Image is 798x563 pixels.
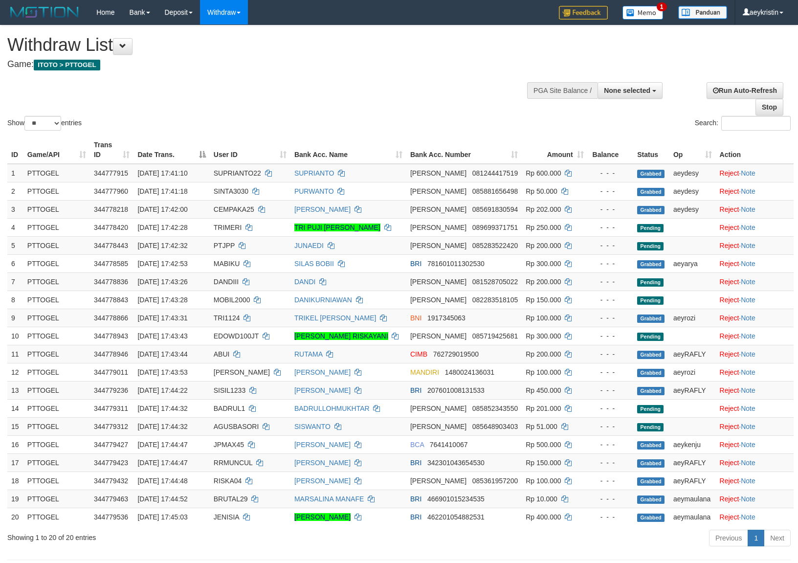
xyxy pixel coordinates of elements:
[720,260,739,268] a: Reject
[716,309,794,327] td: ·
[410,459,421,467] span: BRI
[637,188,665,196] span: Grabbed
[433,350,479,358] span: Copy 762729019500 to clipboard
[7,381,23,399] td: 13
[716,417,794,435] td: ·
[741,386,755,394] a: Note
[94,169,128,177] span: 344777915
[526,169,561,177] span: Rp 600.000
[637,242,664,250] span: Pending
[94,278,128,286] span: 344778836
[592,241,630,250] div: - - -
[214,187,248,195] span: SINTA3030
[7,327,23,345] td: 10
[23,399,90,417] td: PTTOGEL
[472,423,518,430] span: Copy 085648903403 to clipboard
[637,278,664,287] span: Pending
[472,332,518,340] span: Copy 085719425681 to clipboard
[406,136,522,164] th: Bank Acc. Number: activate to sort column ascending
[410,477,466,485] span: [PERSON_NAME]
[592,223,630,232] div: - - -
[669,435,716,453] td: aeykenju
[7,272,23,291] td: 7
[741,187,755,195] a: Note
[633,136,669,164] th: Status
[716,435,794,453] td: ·
[7,200,23,218] td: 3
[214,296,250,304] span: MOBIL2000
[7,35,522,55] h1: Withdraw List
[7,435,23,453] td: 16
[410,314,421,322] span: BNI
[716,327,794,345] td: ·
[526,224,561,231] span: Rp 250.000
[94,296,128,304] span: 344778843
[294,405,370,412] a: BADRULLOHMUKHTAR
[410,368,439,376] span: MANDIRI
[720,350,739,358] a: Reject
[214,477,242,485] span: RISKA04
[669,200,716,218] td: aeydesy
[472,405,518,412] span: Copy 085852343550 to clipboard
[637,296,664,305] span: Pending
[669,345,716,363] td: aeyRAFLY
[741,260,755,268] a: Note
[716,381,794,399] td: ·
[720,513,739,521] a: Reject
[23,272,90,291] td: PTTOGEL
[741,350,755,358] a: Note
[410,332,466,340] span: [PERSON_NAME]
[137,459,187,467] span: [DATE] 17:44:47
[7,254,23,272] td: 6
[748,530,764,546] a: 1
[214,314,240,322] span: TRI1124
[526,278,561,286] span: Rp 200.000
[410,405,466,412] span: [PERSON_NAME]
[669,136,716,164] th: Op: activate to sort column ascending
[592,277,630,287] div: - - -
[294,314,377,322] a: TRIKEL [PERSON_NAME]
[741,278,755,286] a: Note
[23,417,90,435] td: PTTOGEL
[637,423,664,431] span: Pending
[137,187,187,195] span: [DATE] 17:41:18
[133,136,209,164] th: Date Trans.: activate to sort column descending
[294,441,351,449] a: [PERSON_NAME]
[290,136,406,164] th: Bank Acc. Name: activate to sort column ascending
[94,332,128,340] span: 344778943
[94,242,128,249] span: 344778443
[23,345,90,363] td: PTTOGEL
[669,453,716,472] td: aeyRAFLY
[720,278,739,286] a: Reject
[23,182,90,200] td: PTTOGEL
[741,368,755,376] a: Note
[527,82,598,99] div: PGA Site Balance /
[526,386,561,394] span: Rp 450.000
[716,363,794,381] td: ·
[214,423,259,430] span: AGUSBASORI
[637,441,665,450] span: Grabbed
[214,386,245,394] span: SISIL1233
[137,278,187,286] span: [DATE] 17:43:26
[592,295,630,305] div: - - -
[427,459,485,467] span: Copy 342301043654530 to clipboard
[716,272,794,291] td: ·
[741,423,755,430] a: Note
[669,254,716,272] td: aeyarya
[7,116,82,131] label: Show entries
[294,332,388,340] a: [PERSON_NAME] RISKAYANI
[294,477,351,485] a: [PERSON_NAME]
[526,368,561,376] span: Rp 100.000
[214,278,239,286] span: DANDIII
[637,333,664,341] span: Pending
[294,495,364,503] a: MARSALINA MANAFE
[7,60,522,69] h4: Game:
[720,314,739,322] a: Reject
[94,260,128,268] span: 344778585
[427,386,485,394] span: Copy 207601008131533 to clipboard
[430,441,468,449] span: Copy 7641410067 to clipboard
[214,205,254,213] span: CEMPAKA25
[720,477,739,485] a: Reject
[637,206,665,214] span: Grabbed
[214,242,235,249] span: PTJPP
